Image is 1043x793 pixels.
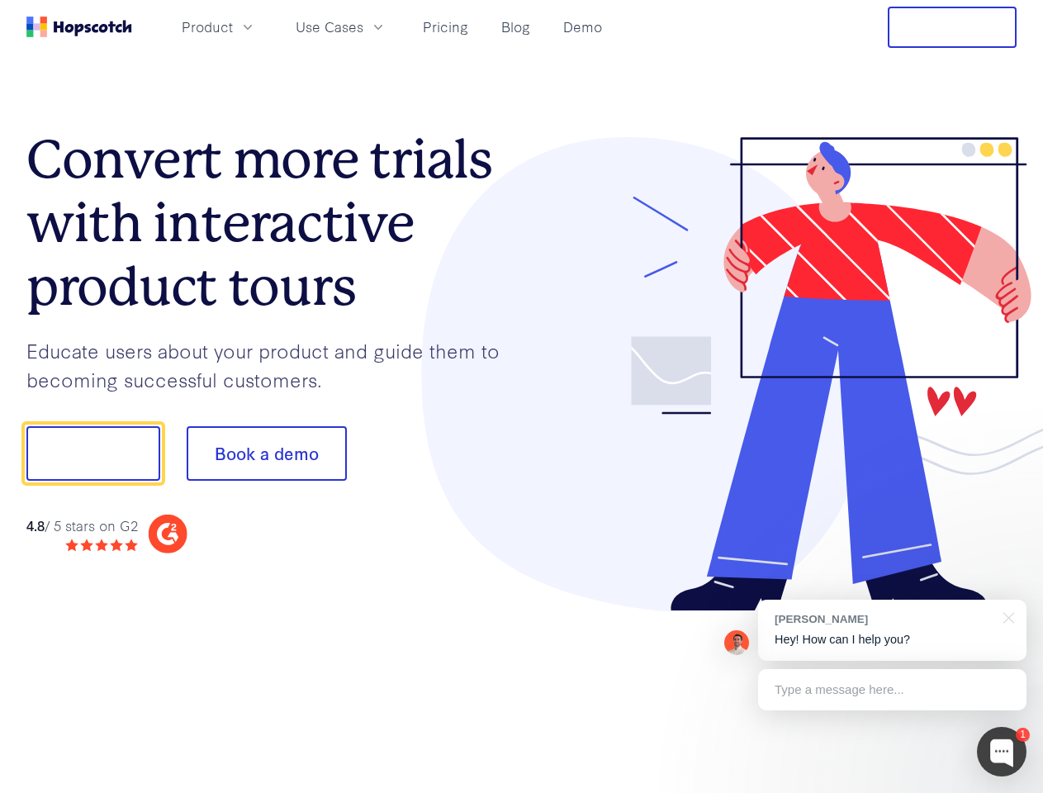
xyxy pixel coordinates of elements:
img: Mark Spera [724,630,749,655]
p: Educate users about your product and guide them to becoming successful customers. [26,336,522,393]
button: Use Cases [286,13,396,40]
div: Type a message here... [758,669,1026,710]
h1: Convert more trials with interactive product tours [26,128,522,318]
a: Pricing [416,13,475,40]
span: Use Cases [296,17,363,37]
button: Book a demo [187,426,347,481]
strong: 4.8 [26,515,45,534]
button: Free Trial [888,7,1017,48]
button: Product [172,13,266,40]
span: Product [182,17,233,37]
p: Hey! How can I help you? [775,631,1010,648]
button: Show me! [26,426,160,481]
a: Blog [495,13,537,40]
div: / 5 stars on G2 [26,515,138,536]
div: [PERSON_NAME] [775,611,993,627]
a: Home [26,17,132,37]
div: 1 [1016,728,1030,742]
a: Demo [557,13,609,40]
